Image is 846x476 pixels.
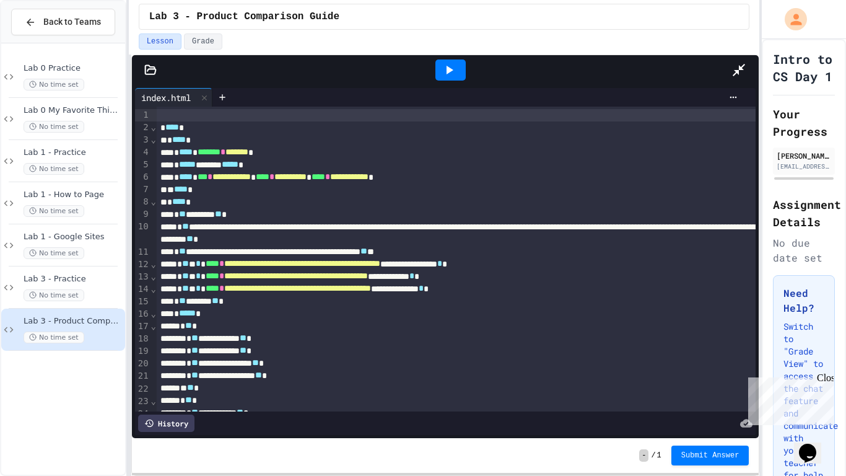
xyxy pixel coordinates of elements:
div: 5 [135,159,150,171]
div: 23 [135,395,150,408]
div: 2 [135,121,150,134]
span: No time set [24,247,84,259]
span: Lab 0 My Favorite Things [24,105,123,116]
div: 3 [135,134,150,146]
div: 4 [135,146,150,159]
div: 21 [135,370,150,382]
div: 7 [135,183,150,196]
span: Lab 3 - Practice [24,274,123,284]
span: Lab 1 - Google Sites [24,232,123,242]
button: Grade [184,33,222,50]
div: 12 [135,258,150,271]
div: 15 [135,296,150,308]
span: Submit Answer [681,451,739,461]
span: Lab 3 - Product Comparison Guide [149,9,339,24]
div: 10 [135,221,150,245]
div: 6 [135,171,150,183]
h3: Need Help? [783,286,824,315]
div: 24 [135,408,150,420]
span: Fold line [150,271,157,281]
div: 17 [135,320,150,333]
div: index.html [135,88,212,107]
span: / [651,451,655,461]
div: Chat with us now!Close [5,5,85,79]
span: Fold line [150,396,157,406]
div: 20 [135,358,150,370]
div: 8 [135,196,150,208]
span: No time set [24,205,84,217]
span: No time set [24,289,84,301]
span: - [639,449,648,462]
div: 19 [135,345,150,358]
div: 14 [135,283,150,296]
span: Fold line [150,122,157,132]
div: 1 [135,109,150,121]
div: History [138,415,194,432]
div: No due date set [773,236,835,265]
span: Fold line [150,284,157,294]
button: Lesson [139,33,181,50]
span: Fold line [150,196,157,206]
div: [PERSON_NAME] [777,150,831,161]
span: No time set [24,332,84,343]
div: 22 [135,383,150,395]
h2: Assignment Details [773,196,835,231]
div: 9 [135,208,150,221]
span: Lab 0 Practice [24,63,123,74]
span: Lab 3 - Product Comparison Guide [24,316,123,327]
span: Lab 1 - How to Page [24,190,123,200]
div: 11 [135,246,150,258]
button: Back to Teams [11,9,115,35]
iframe: chat widget [743,372,834,425]
iframe: chat widget [794,426,834,464]
span: No time set [24,163,84,175]
div: [EMAIL_ADDRESS][DOMAIN_NAME] [777,162,831,171]
span: Fold line [150,134,157,144]
div: 16 [135,308,150,320]
span: Lab 1 - Practice [24,148,123,158]
div: 13 [135,271,150,283]
span: No time set [24,121,84,133]
span: Back to Teams [43,15,101,29]
span: Fold line [150,309,157,319]
span: No time set [24,79,84,90]
div: 18 [135,333,150,345]
span: Fold line [150,321,157,331]
button: Submit Answer [671,446,749,465]
span: Fold line [150,259,157,269]
div: My Account [772,5,810,33]
div: index.html [135,91,197,104]
h2: Your Progress [773,105,835,140]
h1: Intro to CS Day 1 [773,50,835,85]
span: 1 [657,451,661,461]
